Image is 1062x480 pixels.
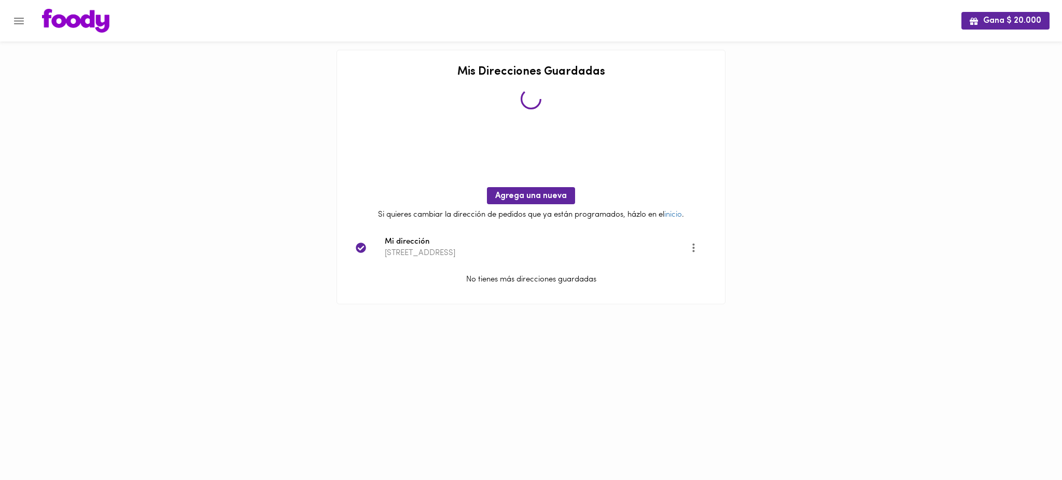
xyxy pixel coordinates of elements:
img: logo.png [42,9,109,33]
span: Agrega una nueva [495,191,567,201]
button: Agrega una nueva [487,187,575,204]
span: Gana $ 20.000 [970,16,1041,26]
iframe: Messagebird Livechat Widget [1002,420,1052,470]
h2: Mis Direcciones Guardadas [347,66,715,78]
span: Mi dirección [385,236,690,248]
p: [STREET_ADDRESS] [385,248,690,259]
button: Menu [6,8,32,34]
p: No tienes más direcciones guardadas [347,274,715,285]
p: Si quieres cambiar la dirección de pedidos que ya están programados, házlo en el . [347,209,715,220]
button: Gana $ 20.000 [961,12,1050,29]
button: Opciones [681,235,706,260]
a: inicio [664,211,682,219]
